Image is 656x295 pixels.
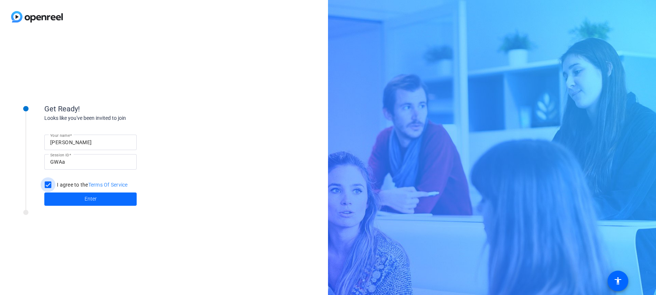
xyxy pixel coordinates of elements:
[50,133,70,138] mat-label: Your name
[85,195,97,203] span: Enter
[44,114,192,122] div: Looks like you've been invited to join
[55,181,128,188] label: I agree to the
[44,103,192,114] div: Get Ready!
[614,277,622,285] mat-icon: accessibility
[50,153,69,157] mat-label: Session ID
[88,182,128,188] a: Terms Of Service
[44,192,137,206] button: Enter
